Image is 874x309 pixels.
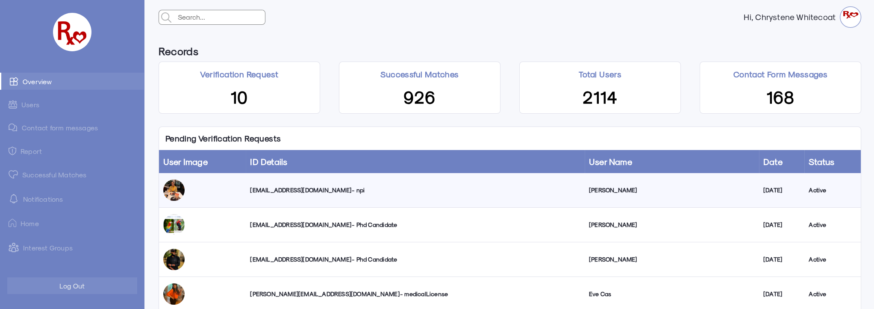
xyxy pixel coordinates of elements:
div: [DATE] [763,255,800,264]
div: [PERSON_NAME][EMAIL_ADDRESS][DOMAIN_NAME] - medicalLicense [250,290,580,298]
input: Search... [176,10,265,24]
div: [PERSON_NAME] [589,186,755,194]
span: 168 [766,85,795,107]
div: [PERSON_NAME] [589,255,755,264]
a: ID Details [250,156,287,167]
p: Total Users [579,68,621,80]
span: 926 [403,85,436,107]
img: r2gg5x8uzdkpk8z2w1kp.jpg [163,249,185,270]
div: Active [809,221,856,229]
div: [DATE] [763,221,800,229]
a: User Name [589,156,632,167]
div: [EMAIL_ADDRESS][DOMAIN_NAME] - npi [250,186,580,194]
div: [EMAIL_ADDRESS][DOMAIN_NAME] - Phd Candidate [250,255,580,264]
img: notification-default-white.svg [9,194,19,204]
p: Contact Form Messages [733,68,827,80]
div: Active [809,255,856,264]
div: [DATE] [763,186,800,194]
span: 10 [230,85,248,107]
img: admin-ic-contact-message.svg [9,124,18,132]
div: [EMAIL_ADDRESS][DOMAIN_NAME] - Phd Candidate [250,221,580,229]
img: matched.svg [9,170,18,179]
img: luqzy0elsadf89f4tsso.jpg [163,180,185,201]
a: Date [763,156,783,167]
div: [PERSON_NAME] [589,221,755,229]
a: Status [809,156,834,167]
img: admin-ic-users.svg [9,100,17,109]
a: User Image [163,156,208,167]
span: 2114 [583,85,618,107]
p: Successful Matches [380,68,459,80]
p: Verification Request [200,68,278,80]
div: Active [809,290,856,298]
button: Log Out [7,277,137,294]
img: uytlpkyr3rkq79eo0goa.jpg [163,283,185,305]
div: Eve Cas [589,290,755,298]
p: Pending Verification Requests [159,127,288,150]
img: tlbaupo5rygbfbeelxs5.jpg [163,214,185,235]
img: admin-ic-report.svg [9,147,16,155]
div: Active [809,186,856,194]
img: intrestGropus.svg [9,242,19,253]
img: admin-ic-overview.svg [10,77,18,85]
div: [DATE] [763,290,800,298]
img: ic-home.png [9,219,16,227]
img: admin-search.svg [159,10,174,25]
h6: Records [159,41,198,62]
strong: Hi, Chrystene Whitecoat [744,13,840,21]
